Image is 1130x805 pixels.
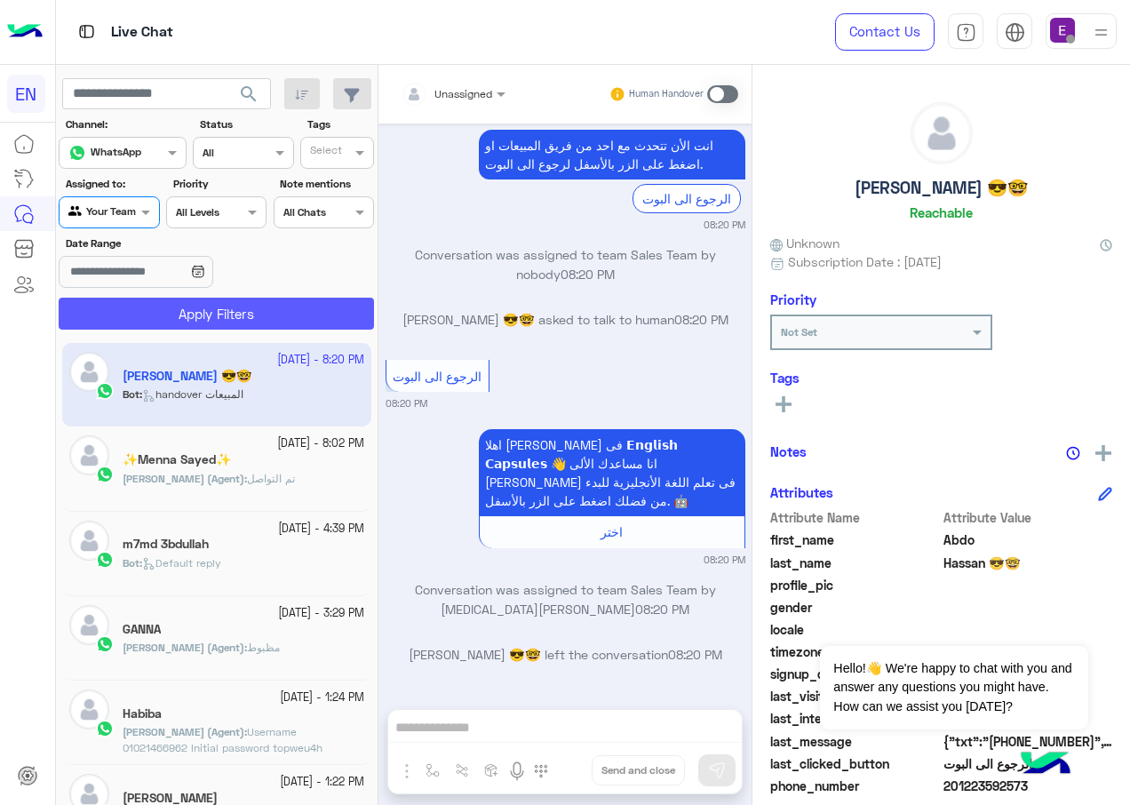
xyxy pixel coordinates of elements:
[704,553,745,567] small: 08:20 PM
[770,754,940,773] span: last_clicked_button
[948,13,983,51] a: tab
[123,725,244,738] span: [PERSON_NAME] (Agent)
[386,580,745,618] p: Conversation was assigned to team Sales Team by [MEDICAL_DATA][PERSON_NAME]
[280,176,371,192] label: Note mentions
[69,435,109,475] img: defaultAdmin.png
[674,312,728,327] span: 08:20 PM
[96,466,114,483] img: WhatsApp
[479,429,745,516] p: 12/10/2025, 8:20 PM
[629,87,704,101] small: Human Handover
[668,647,722,662] span: 08:20 PM
[770,732,940,751] span: last_message
[601,524,623,539] span: اختر
[123,537,209,552] h5: m7md 3bdullah
[96,720,114,737] img: WhatsApp
[770,554,940,572] span: last_name
[386,245,745,283] p: Conversation was assigned to team Sales Team by nobody
[307,142,342,163] div: Select
[123,725,247,738] b: :
[770,508,940,527] span: Attribute Name
[66,116,185,132] label: Channel:
[123,641,244,654] span: [PERSON_NAME] (Agent)
[633,184,741,213] div: الرجوع الى البوت
[911,103,972,163] img: defaultAdmin.png
[770,370,1112,386] h6: Tags
[238,84,259,105] span: search
[1090,21,1112,44] img: profile
[479,130,745,179] p: 12/10/2025, 8:20 PM
[788,252,942,271] span: Subscription Date : [DATE]
[770,642,940,661] span: timezone
[277,435,364,452] small: [DATE] - 8:02 PM
[280,689,364,706] small: [DATE] - 1:24 PM
[561,267,615,282] span: 08:20 PM
[704,218,745,232] small: 08:20 PM
[855,178,1028,198] h5: [PERSON_NAME] 😎🤓
[7,75,45,113] div: EN
[770,620,940,639] span: locale
[770,598,940,617] span: gender
[200,116,291,132] label: Status
[66,235,265,251] label: Date Range
[280,774,364,791] small: [DATE] - 1:22 PM
[835,13,935,51] a: Contact Us
[956,22,976,43] img: tab
[227,78,271,116] button: search
[592,755,685,785] button: Send and close
[123,452,231,467] h5: ✨️Menna Sayed✨️
[943,530,1113,549] span: Abdo
[770,234,840,252] span: Unknown
[770,576,940,594] span: profile_pic
[386,310,745,329] p: [PERSON_NAME] 😎🤓 asked to talk to human
[770,687,940,705] span: last_visited_flow
[123,472,244,485] span: [PERSON_NAME] (Agent)
[1015,734,1077,796] img: hulul-logo.png
[1050,18,1075,43] img: userImage
[123,622,161,637] h5: GANNA
[770,291,816,307] h6: Priority
[69,521,109,561] img: defaultAdmin.png
[278,521,364,538] small: [DATE] - 4:39 PM
[247,472,295,485] span: تم التواصل
[781,325,817,339] b: Not Set
[770,665,940,683] span: signup_date
[434,87,492,100] span: Unassigned
[76,20,98,43] img: tab
[770,530,940,549] span: first_name
[123,556,142,570] b: :
[943,598,1113,617] span: null
[770,484,833,500] h6: Attributes
[770,443,807,459] h6: Notes
[943,754,1113,773] span: الرجوع الى البوت
[943,777,1113,795] span: 201223592573
[69,689,109,729] img: defaultAdmin.png
[66,176,157,192] label: Assigned to:
[393,369,481,384] span: الرجوع الى البوت
[96,551,114,569] img: WhatsApp
[635,602,689,617] span: 08:20 PM
[770,777,940,795] span: phone_number
[59,298,374,330] button: Apply Filters
[1095,445,1111,461] img: add
[69,605,109,645] img: defaultAdmin.png
[386,396,427,410] small: 08:20 PM
[943,732,1113,751] span: {"txt":"+201203599998","t":4,"ti":"اتصل بنا"}
[173,176,265,192] label: Priority
[111,20,173,44] p: Live Chat
[307,116,372,132] label: Tags
[7,13,43,51] img: Logo
[386,645,745,664] p: [PERSON_NAME] 😎🤓 left the conversation
[96,635,114,653] img: WhatsApp
[943,554,1113,572] span: Hassan 😎🤓
[123,706,162,721] h5: Habiba
[123,472,247,485] b: :
[123,641,247,654] b: :
[1066,446,1080,460] img: notes
[1005,22,1025,43] img: tab
[123,556,139,570] span: Bot
[820,646,1087,729] span: Hello!👋 We're happy to chat with you and answer any questions you might have. How can we assist y...
[247,641,280,654] span: مظبوط
[142,556,221,570] span: Default reply
[910,204,973,220] h6: Reachable
[278,605,364,622] small: [DATE] - 3:29 PM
